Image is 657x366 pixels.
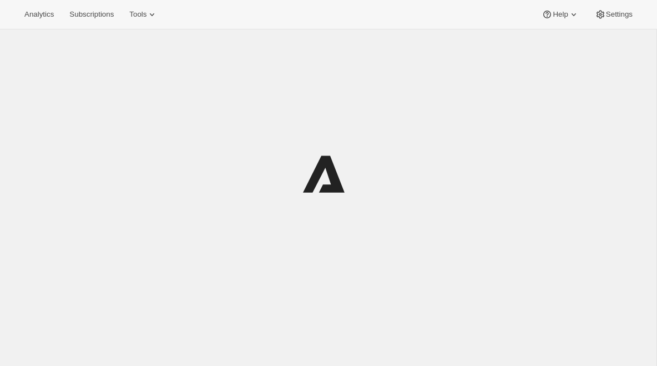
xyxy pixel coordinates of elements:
[123,7,164,22] button: Tools
[63,7,120,22] button: Subscriptions
[535,7,585,22] button: Help
[24,10,54,19] span: Analytics
[553,10,568,19] span: Help
[588,7,639,22] button: Settings
[606,10,633,19] span: Settings
[69,10,114,19] span: Subscriptions
[129,10,146,19] span: Tools
[18,7,60,22] button: Analytics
